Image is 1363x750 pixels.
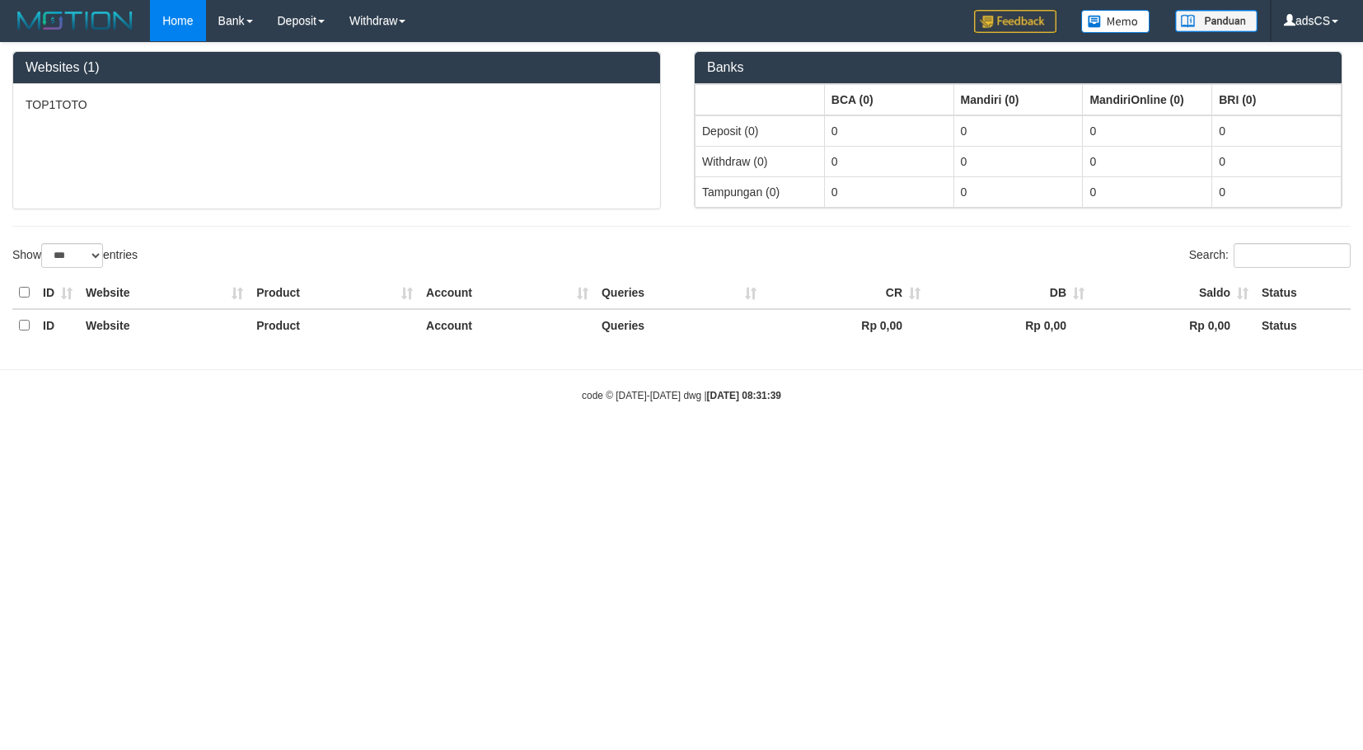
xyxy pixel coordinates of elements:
[824,84,953,115] th: Group: activate to sort column ascending
[1212,84,1342,115] th: Group: activate to sort column ascending
[250,277,419,309] th: Product
[763,309,927,341] th: Rp 0,00
[927,277,1091,309] th: DB
[26,96,648,113] p: TOP1TOTO
[1255,277,1351,309] th: Status
[1212,115,1342,147] td: 0
[79,309,250,341] th: Website
[824,176,953,207] td: 0
[927,309,1091,341] th: Rp 0,00
[953,115,1083,147] td: 0
[26,60,648,75] h3: Websites (1)
[1083,146,1212,176] td: 0
[763,277,927,309] th: CR
[419,309,595,341] th: Account
[79,277,250,309] th: Website
[36,277,79,309] th: ID
[1081,10,1150,33] img: Button%20Memo.svg
[595,309,763,341] th: Queries
[595,277,763,309] th: Queries
[953,146,1083,176] td: 0
[1083,115,1212,147] td: 0
[707,390,781,401] strong: [DATE] 08:31:39
[696,176,825,207] td: Tampungan (0)
[1091,277,1255,309] th: Saldo
[12,8,138,33] img: MOTION_logo.png
[824,146,953,176] td: 0
[419,277,595,309] th: Account
[953,84,1083,115] th: Group: activate to sort column ascending
[824,115,953,147] td: 0
[1212,176,1342,207] td: 0
[696,84,825,115] th: Group: activate to sort column ascending
[41,243,103,268] select: Showentries
[1175,10,1258,32] img: panduan.png
[707,60,1329,75] h3: Banks
[1212,146,1342,176] td: 0
[36,309,79,341] th: ID
[953,176,1083,207] td: 0
[974,10,1056,33] img: Feedback.jpg
[1083,176,1212,207] td: 0
[1091,309,1255,341] th: Rp 0,00
[250,309,419,341] th: Product
[1255,309,1351,341] th: Status
[12,243,138,268] label: Show entries
[696,146,825,176] td: Withdraw (0)
[696,115,825,147] td: Deposit (0)
[1083,84,1212,115] th: Group: activate to sort column ascending
[1189,243,1351,268] label: Search:
[582,390,781,401] small: code © [DATE]-[DATE] dwg |
[1234,243,1351,268] input: Search:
